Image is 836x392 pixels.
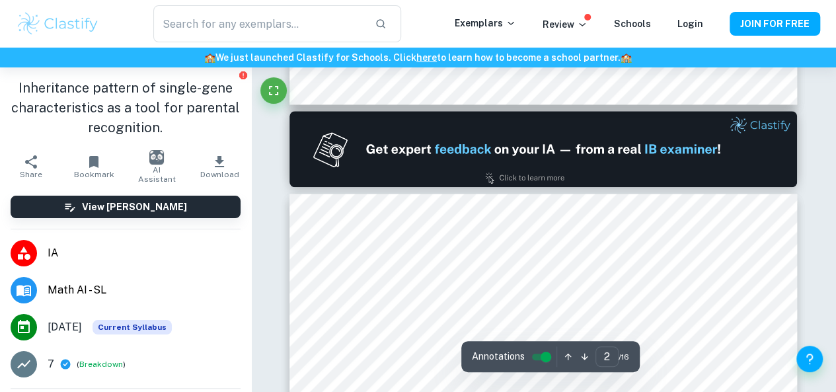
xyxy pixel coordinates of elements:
div: This exemplar is based on the current syllabus. Feel free to refer to it for inspiration/ideas wh... [93,320,172,334]
button: AI Assistant [126,148,188,185]
button: JOIN FOR FREE [730,12,820,36]
h6: View [PERSON_NAME] [82,200,187,214]
img: Clastify logo [16,11,100,37]
button: Bookmark [63,148,126,185]
span: [DATE] [48,319,82,335]
span: ( ) [77,358,126,371]
button: Fullscreen [260,77,287,104]
button: View [PERSON_NAME] [11,196,241,218]
span: Download [200,170,239,179]
input: Search for any exemplars... [153,5,365,42]
img: AI Assistant [149,150,164,165]
button: Download [188,148,251,185]
h1: Inheritance pattern of single-gene characteristics as a tool for parental recognition. [11,78,241,137]
span: / 16 [619,351,629,363]
p: Exemplars [455,16,516,30]
span: 🏫 [621,52,632,63]
span: Math AI - SL [48,282,241,298]
span: Bookmark [74,170,114,179]
span: Annotations [472,350,525,364]
span: IA [48,245,241,261]
button: Help and Feedback [796,346,823,372]
a: here [416,52,437,63]
button: Report issue [239,70,248,80]
p: Review [543,17,588,32]
a: Login [677,19,703,29]
span: 🏫 [204,52,215,63]
span: Current Syllabus [93,320,172,334]
span: Share [20,170,42,179]
h6: We just launched Clastify for Schools. Click to learn how to become a school partner. [3,50,833,65]
p: 7 [48,356,54,372]
span: AI Assistant [133,165,180,184]
a: Schools [614,19,651,29]
img: Ad [289,111,797,187]
button: Breakdown [79,358,123,370]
